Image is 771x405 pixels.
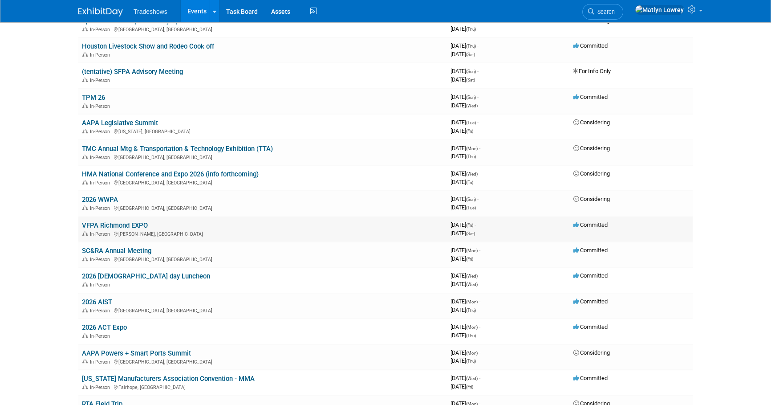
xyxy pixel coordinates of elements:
img: Matlyn Lowrey [635,5,684,15]
span: Considering [573,119,610,126]
a: HMA National Conference and Expo 2026 (info forthcoming) [82,170,259,178]
span: Committed [573,375,608,381]
div: [GEOGRAPHIC_DATA], [GEOGRAPHIC_DATA] [82,255,443,262]
span: For Info Only [573,68,611,74]
img: In-Person Event [82,257,88,261]
span: In-Person [90,385,113,390]
span: [DATE] [450,145,480,151]
span: [DATE] [450,119,479,126]
span: (Thu) [466,359,476,364]
a: 2026 WWPA [82,196,118,204]
img: In-Person Event [82,155,88,159]
span: [DATE] [450,281,478,287]
span: Committed [573,323,608,330]
img: In-Person Event [82,180,88,184]
span: Committed [573,247,608,254]
span: (Thu) [466,308,476,313]
span: (Thu) [466,154,476,159]
span: Considering [573,17,610,24]
span: In-Person [90,308,113,314]
span: - [479,170,480,177]
span: - [477,94,479,100]
span: [DATE] [450,51,475,57]
span: [DATE] [450,17,479,24]
span: - [477,68,479,74]
a: AAPA Legislative Summit [82,119,158,127]
div: [GEOGRAPHIC_DATA], [GEOGRAPHIC_DATA] [82,307,443,314]
span: (Fri) [466,257,473,262]
span: In-Person [90,359,113,365]
span: [DATE] [450,25,476,32]
span: [DATE] [450,170,480,177]
span: (Fri) [466,129,473,134]
a: AAPA Powers + Smart Ports Summit [82,349,191,357]
span: In-Person [90,155,113,160]
span: (Sat) [466,78,475,82]
span: [DATE] [450,255,473,262]
span: [DATE] [450,307,476,313]
span: (Mon) [466,351,478,356]
span: [DATE] [450,247,480,254]
span: - [479,247,480,254]
span: Search [594,8,615,15]
span: In-Person [90,27,113,33]
div: [GEOGRAPHIC_DATA], [GEOGRAPHIC_DATA] [82,153,443,160]
span: (Wed) [466,172,478,176]
a: [US_STATE] Manufacturers Association Convention - MMA [82,375,255,383]
span: Committed [573,298,608,305]
img: In-Person Event [82,27,88,31]
a: (tentative) SFPA Advisory Meeting [82,68,183,76]
span: - [477,42,479,49]
img: In-Person Event [82,282,88,286]
span: [DATE] [450,323,480,330]
span: (Mon) [466,299,478,304]
span: [DATE] [450,230,475,237]
span: (Tue) [466,18,476,23]
span: (Thu) [466,44,476,49]
span: (Sun) [466,95,476,100]
span: - [477,196,479,202]
span: In-Person [90,333,113,339]
div: [GEOGRAPHIC_DATA], [GEOGRAPHIC_DATA] [82,358,443,365]
span: [DATE] [450,153,476,160]
span: - [479,272,480,279]
a: Houston Livestock Show and Rodeo Cook off [82,42,214,50]
a: Search [582,4,623,20]
span: In-Person [90,231,113,237]
span: [DATE] [450,272,480,279]
span: (Thu) [466,27,476,32]
span: (Wed) [466,274,478,278]
span: [DATE] [450,298,480,305]
span: - [477,17,479,24]
img: In-Person Event [82,333,88,338]
div: Fairhope, [GEOGRAPHIC_DATA] [82,383,443,390]
span: - [479,323,480,330]
span: In-Person [90,180,113,186]
span: Considering [573,349,610,356]
a: TPM 26 [82,94,105,102]
span: (Sun) [466,69,476,74]
a: 2026 ACT Expo [82,323,127,331]
span: - [479,298,480,305]
span: [DATE] [450,221,476,228]
div: [US_STATE], [GEOGRAPHIC_DATA] [82,127,443,135]
span: [DATE] [450,383,473,390]
span: In-Person [90,52,113,58]
img: ExhibitDay [78,8,123,16]
span: - [479,145,480,151]
div: [GEOGRAPHIC_DATA], [GEOGRAPHIC_DATA] [82,179,443,186]
span: (Fri) [466,223,473,228]
span: In-Person [90,205,113,211]
span: (Sat) [466,52,475,57]
span: Tradeshows [134,8,167,15]
img: In-Person Event [82,231,88,236]
img: In-Person Event [82,78,88,82]
a: TMC Annual Mtg & Transportation & Technology Exhibition (TTA) [82,145,273,153]
span: [DATE] [450,375,480,381]
span: - [475,221,476,228]
img: In-Person Event [82,385,88,389]
span: (Wed) [466,376,478,381]
span: In-Person [90,78,113,83]
span: In-Person [90,257,113,262]
span: [DATE] [450,349,480,356]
